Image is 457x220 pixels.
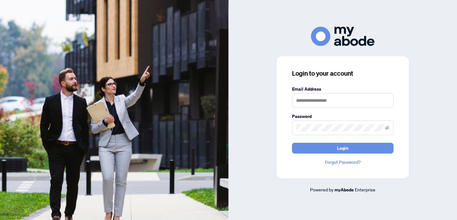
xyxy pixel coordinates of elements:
button: Login [292,143,394,154]
span: eye-invisible [385,126,389,130]
img: ma-logo [311,27,374,46]
span: Enterprise [355,187,375,192]
span: Powered by [310,187,334,192]
label: Email Address [292,86,394,93]
span: Login [337,143,348,153]
label: Password [292,113,394,120]
a: myAbode [334,186,354,193]
a: Forgot Password? [292,159,394,166]
h3: Login to your account [292,69,394,78]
